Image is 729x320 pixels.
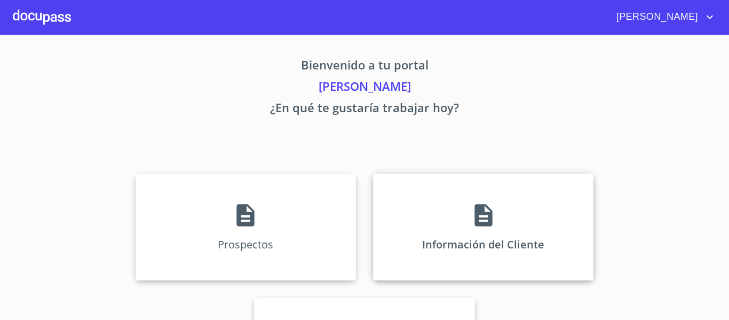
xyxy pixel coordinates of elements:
[608,9,716,26] button: account of current user
[36,99,693,120] p: ¿En qué te gustaría trabajar hoy?
[36,77,693,99] p: [PERSON_NAME]
[36,56,693,77] p: Bienvenido a tu portal
[218,237,273,252] p: Prospectos
[608,9,703,26] span: [PERSON_NAME]
[422,237,544,252] p: Información del Cliente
